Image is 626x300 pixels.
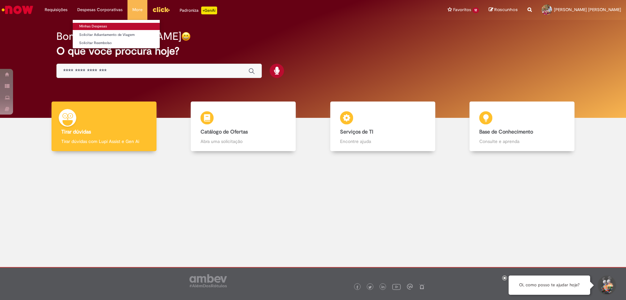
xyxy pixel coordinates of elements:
b: Serviços de TI [340,129,373,135]
span: Despesas Corporativas [77,7,123,13]
img: logo_footer_naosei.png [419,284,425,290]
p: Encontre ajuda [340,138,425,145]
span: Favoritos [453,7,471,13]
img: logo_footer_workplace.png [407,284,413,290]
img: logo_footer_ambev_rotulo_gray.png [189,274,227,287]
a: Tirar dúvidas Tirar dúvidas com Lupi Assist e Gen Ai [34,102,174,151]
p: Consulte e aprenda [479,138,565,145]
img: logo_footer_youtube.png [392,282,401,291]
a: Solicitar Adiantamento de Viagem [73,31,160,39]
span: Rascunhos [494,7,518,13]
div: Padroniza [180,7,217,14]
img: happy-face.png [181,32,191,41]
a: Serviços de TI Encontre ajuda [313,102,453,151]
span: [PERSON_NAME] [PERSON_NAME] [554,7,621,12]
img: ServiceNow [1,3,34,16]
img: logo_footer_twitter.png [368,286,372,289]
img: click_logo_yellow_360x200.png [152,5,170,14]
span: 12 [472,8,479,13]
ul: Despesas Corporativas [72,20,160,49]
b: Tirar dúvidas [61,129,91,135]
a: Solicitar Reembolso [73,39,160,47]
img: logo_footer_linkedin.png [381,285,385,289]
h2: O que você procura hoje? [56,45,570,57]
b: Base de Conhecimento [479,129,533,135]
b: Catálogo de Ofertas [201,129,248,135]
a: Catálogo de Ofertas Abra uma solicitação [174,102,313,151]
a: Base de Conhecimento Consulte e aprenda [453,102,592,151]
span: Requisições [45,7,67,13]
div: Oi, como posso te ajudar hoje? [509,276,590,295]
img: logo_footer_facebook.png [356,286,359,289]
p: +GenAi [201,7,217,14]
a: Rascunhos [489,7,518,13]
p: Tirar dúvidas com Lupi Assist e Gen Ai [61,138,147,145]
p: Abra uma solicitação [201,138,286,145]
h2: Bom dia, [PERSON_NAME] [56,31,181,42]
button: Iniciar Conversa de Suporte [597,276,616,295]
span: More [132,7,142,13]
a: Minhas Despesas [73,23,160,30]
